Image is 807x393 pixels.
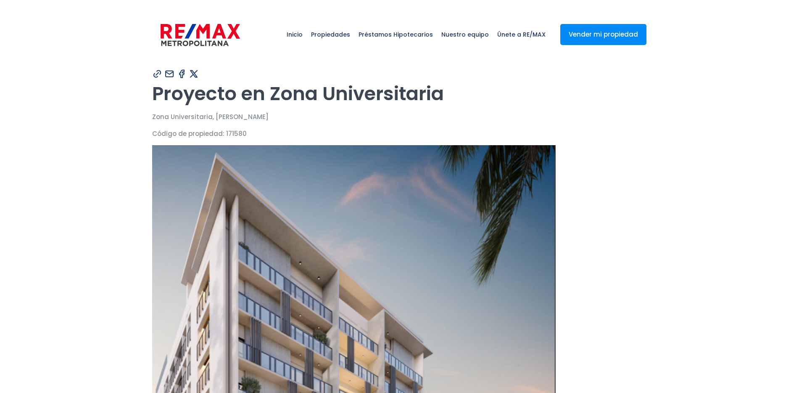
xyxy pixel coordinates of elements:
[152,129,224,138] span: Código de propiedad:
[354,13,437,56] a: Préstamos Hipotecarios
[152,69,163,79] img: Compartir
[152,112,655,122] p: Zona Universitaria, [PERSON_NAME]
[307,13,354,56] a: Propiedades
[437,13,493,56] a: Nuestro equipo
[161,22,240,48] img: remax-metropolitana-logo
[152,82,655,105] h1: Proyecto en Zona Universitaria
[164,69,175,79] img: Compartir
[161,13,240,56] a: RE/MAX Metropolitana
[189,69,199,79] img: Compartir
[560,24,646,45] a: Vender mi propiedad
[437,22,493,47] span: Nuestro equipo
[493,13,550,56] a: Únete a RE/MAX
[282,22,307,47] span: Inicio
[307,22,354,47] span: Propiedades
[226,129,247,138] span: 171580
[177,69,187,79] img: Compartir
[493,22,550,47] span: Únete a RE/MAX
[354,22,437,47] span: Préstamos Hipotecarios
[282,13,307,56] a: Inicio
